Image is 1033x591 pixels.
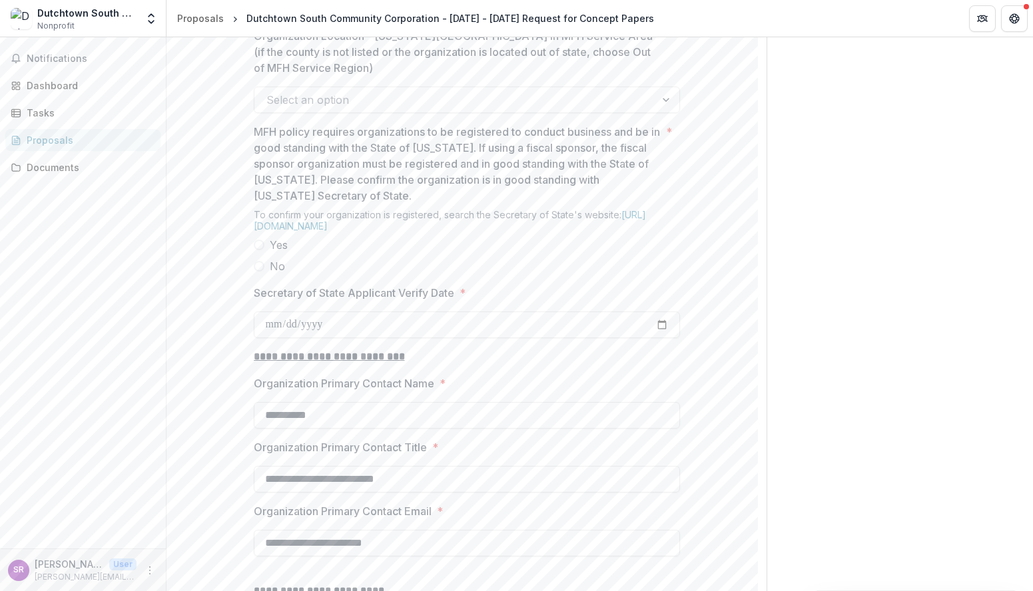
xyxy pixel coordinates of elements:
[270,237,288,253] span: Yes
[11,8,32,29] img: Dutchtown South Community Corporation
[37,20,75,32] span: Nonprofit
[254,28,661,76] p: Organization Location - [US_STATE][GEOGRAPHIC_DATA] in MFH Service Area (if the county is not lis...
[254,375,434,391] p: Organization Primary Contact Name
[27,106,150,120] div: Tasks
[1001,5,1028,32] button: Get Help
[35,571,137,583] p: [PERSON_NAME][EMAIL_ADDRESS][DOMAIN_NAME]
[27,79,150,93] div: Dashboard
[270,258,285,274] span: No
[254,285,454,301] p: Secretary of State Applicant Verify Date
[27,133,150,147] div: Proposals
[142,5,161,32] button: Open entity switcher
[177,11,224,25] div: Proposals
[969,5,996,32] button: Partners
[5,102,161,124] a: Tasks
[254,124,661,204] p: MFH policy requires organizations to be registered to conduct business and be in good standing wi...
[109,558,137,570] p: User
[5,75,161,97] a: Dashboard
[5,156,161,178] a: Documents
[27,160,150,174] div: Documents
[142,562,158,578] button: More
[254,209,646,232] a: [URL][DOMAIN_NAME]
[254,209,680,237] div: To confirm your organization is registered, search the Secretary of State's website:
[37,6,137,20] div: Dutchtown South Community Corporation
[254,439,427,455] p: Organization Primary Contact Title
[172,9,229,28] a: Proposals
[13,566,24,574] div: Sarah Rose
[5,48,161,69] button: Notifications
[246,11,654,25] div: Dutchtown South Community Corporation - [DATE] - [DATE] Request for Concept Papers
[5,129,161,151] a: Proposals
[172,9,659,28] nav: breadcrumb
[254,503,432,519] p: Organization Primary Contact Email
[27,53,155,65] span: Notifications
[35,557,104,571] p: [PERSON_NAME]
